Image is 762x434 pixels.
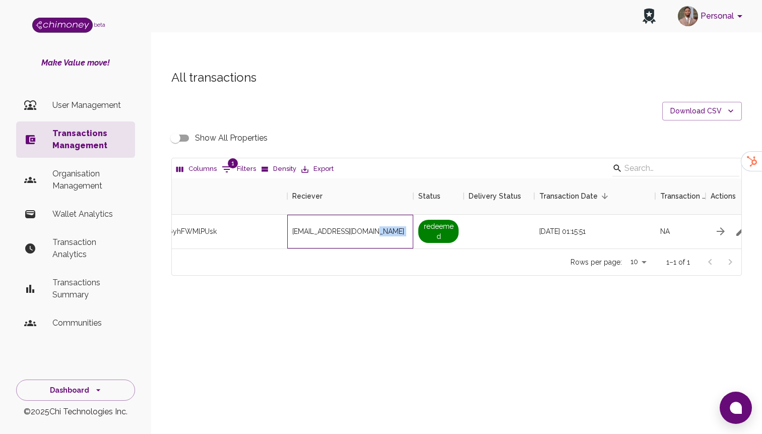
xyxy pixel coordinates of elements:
span: [EMAIL_ADDRESS][DOMAIN_NAME] [292,226,404,236]
button: Dashboard [16,380,135,401]
span: 1 [228,158,238,168]
span: redeemed [418,220,459,243]
span: Show All Properties [195,132,268,144]
img: avatar [678,6,698,26]
p: Wallet Analytics [52,208,127,220]
div: Delivery Status [469,178,521,214]
div: NA [655,215,706,249]
button: Download CSV [662,102,742,120]
p: User Management [52,99,127,111]
div: Transaction Date [534,178,655,214]
div: Delivery Status [464,178,534,214]
div: Transaction payment Method [660,178,706,214]
button: Density [259,161,299,177]
h5: All transactions [171,70,742,86]
div: Reciever [292,178,323,214]
div: Search [612,160,739,178]
div: [DATE] 01:15:51 [534,215,655,249]
p: Transactions Summary [52,277,127,301]
button: Select columns [174,161,219,177]
div: Status [418,178,440,214]
button: Sort [598,189,612,203]
p: Communities [52,317,127,329]
div: Initiator [126,178,287,214]
p: Transactions Management [52,128,127,152]
div: Actions [711,178,736,214]
p: Rows per page: [570,257,622,267]
input: Search… [624,160,724,176]
p: Organisation Management [52,168,127,192]
div: Status [413,178,464,214]
span: beta [94,22,105,28]
button: Open chat window [720,392,752,424]
p: Transaction Analytics [52,236,127,261]
div: Reciever [287,178,413,214]
div: yyXALP0a26yhFWMlPUsk [131,226,217,236]
div: 10 [626,255,650,269]
button: Show filters [219,161,259,177]
button: Export [299,161,336,177]
div: Transaction Date [539,178,598,214]
div: Transaction payment Method [655,178,706,214]
p: 1–1 of 1 [666,257,690,267]
img: Logo [32,18,93,33]
button: account of current user [674,3,750,29]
